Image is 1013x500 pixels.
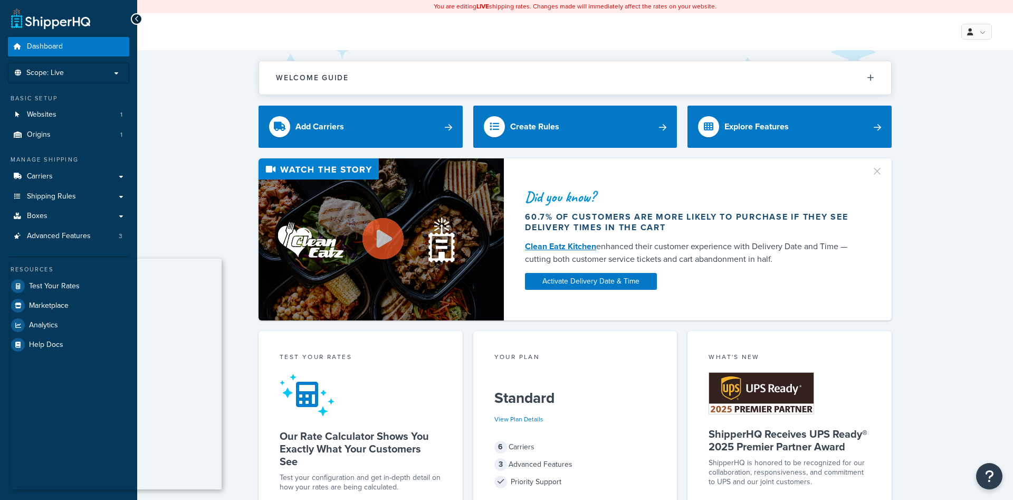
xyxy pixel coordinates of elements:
div: Test your rates [280,352,442,364]
a: Analytics [8,316,129,335]
div: Advanced Features [494,457,656,472]
h5: Our Rate Calculator Shows You Exactly What Your Customers See [280,430,442,468]
a: Carriers [8,167,129,186]
span: Websites [27,110,56,119]
li: Origins [8,125,129,145]
span: 1 [120,130,122,139]
a: Advanced Features3 [8,227,129,246]
button: Open Resource Center [976,463,1002,489]
div: What's New [709,352,871,364]
h2: Welcome Guide [276,74,349,82]
div: Explore Features [724,119,789,134]
span: 3 [494,458,507,471]
a: Shipping Rules [8,187,129,206]
span: Carriers [27,172,53,181]
div: Your Plan [494,352,656,364]
a: Origins1 [8,125,129,145]
a: Explore Features [687,106,892,148]
img: Video thumbnail [259,158,504,320]
span: Origins [27,130,51,139]
div: Priority Support [494,475,656,489]
a: Help Docs [8,335,129,354]
a: Dashboard [8,37,129,56]
div: Resources [8,265,129,274]
b: LIVE [476,2,489,11]
div: Add Carriers [295,119,344,134]
span: Boxes [27,212,47,221]
a: Add Carriers [259,106,463,148]
div: Test your configuration and get in-depth detail on how your rates are being calculated. [280,473,442,492]
h5: Standard [494,390,656,407]
li: Websites [8,105,129,125]
a: Clean Eatz Kitchen [525,240,596,252]
span: Advanced Features [27,232,91,241]
span: Shipping Rules [27,192,76,201]
div: Manage Shipping [8,155,129,164]
a: View Plan Details [494,414,543,424]
a: Boxes [8,206,129,226]
div: Create Rules [510,119,559,134]
h5: ShipperHQ Receives UPS Ready® 2025 Premier Partner Award [709,428,871,453]
li: Advanced Features [8,227,129,246]
span: Dashboard [27,42,63,51]
span: 6 [494,441,507,454]
div: enhanced their customer experience with Delivery Date and Time — cutting both customer service ti... [525,240,858,266]
button: Welcome Guide [259,61,891,95]
div: 60.7% of customers are more likely to purchase if they see delivery times in the cart [525,212,858,233]
div: Did you know? [525,190,858,204]
a: Create Rules [473,106,677,148]
p: ShipperHQ is honored to be recognized for our collaboration, responsiveness, and commitment to UP... [709,458,871,487]
a: Marketplace [8,296,129,315]
span: 1 [120,110,122,119]
a: Test Your Rates [8,277,129,296]
div: Basic Setup [8,94,129,103]
div: Carriers [494,440,656,455]
a: Websites1 [8,105,129,125]
a: Activate Delivery Date & Time [525,273,657,290]
span: Scope: Live [26,69,64,78]
span: 3 [119,232,122,241]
